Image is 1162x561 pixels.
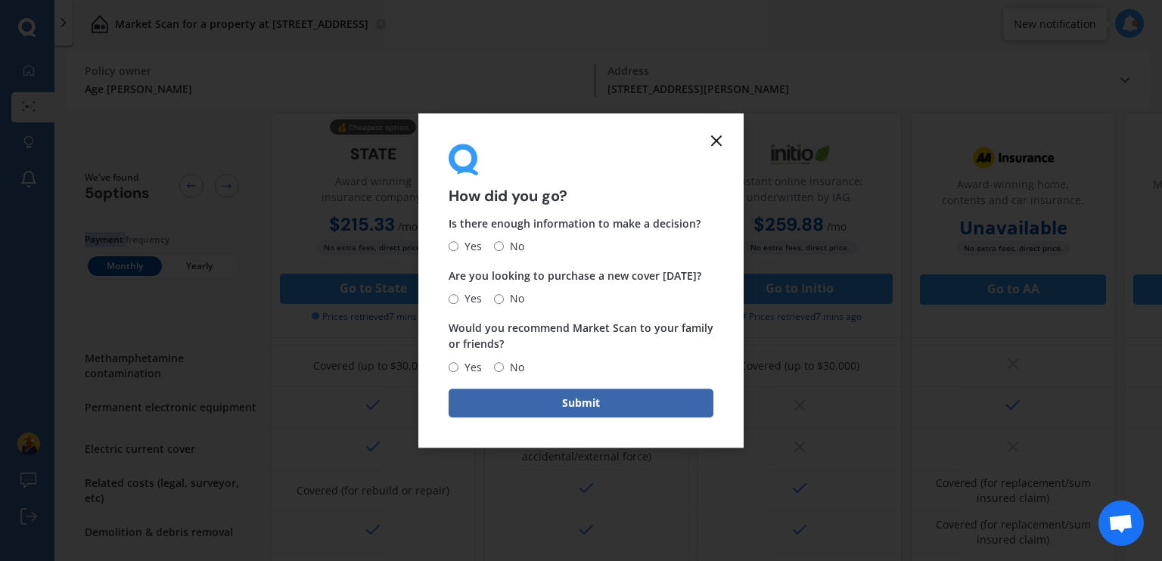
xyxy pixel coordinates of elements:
[449,242,458,252] input: Yes
[449,268,701,283] span: Are you looking to purchase a new cover [DATE]?
[449,144,713,203] div: How did you go?
[458,237,482,256] span: Yes
[504,237,524,256] span: No
[449,389,713,417] button: Submit
[1098,501,1144,546] a: Open chat
[458,290,482,308] span: Yes
[494,362,504,372] input: No
[494,242,504,252] input: No
[449,362,458,372] input: Yes
[458,358,482,377] span: Yes
[504,290,524,308] span: No
[449,216,701,231] span: Is there enough information to make a decision?
[449,321,713,352] span: Would you recommend Market Scan to your family or friends?
[494,294,504,304] input: No
[504,358,524,377] span: No
[449,294,458,304] input: Yes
